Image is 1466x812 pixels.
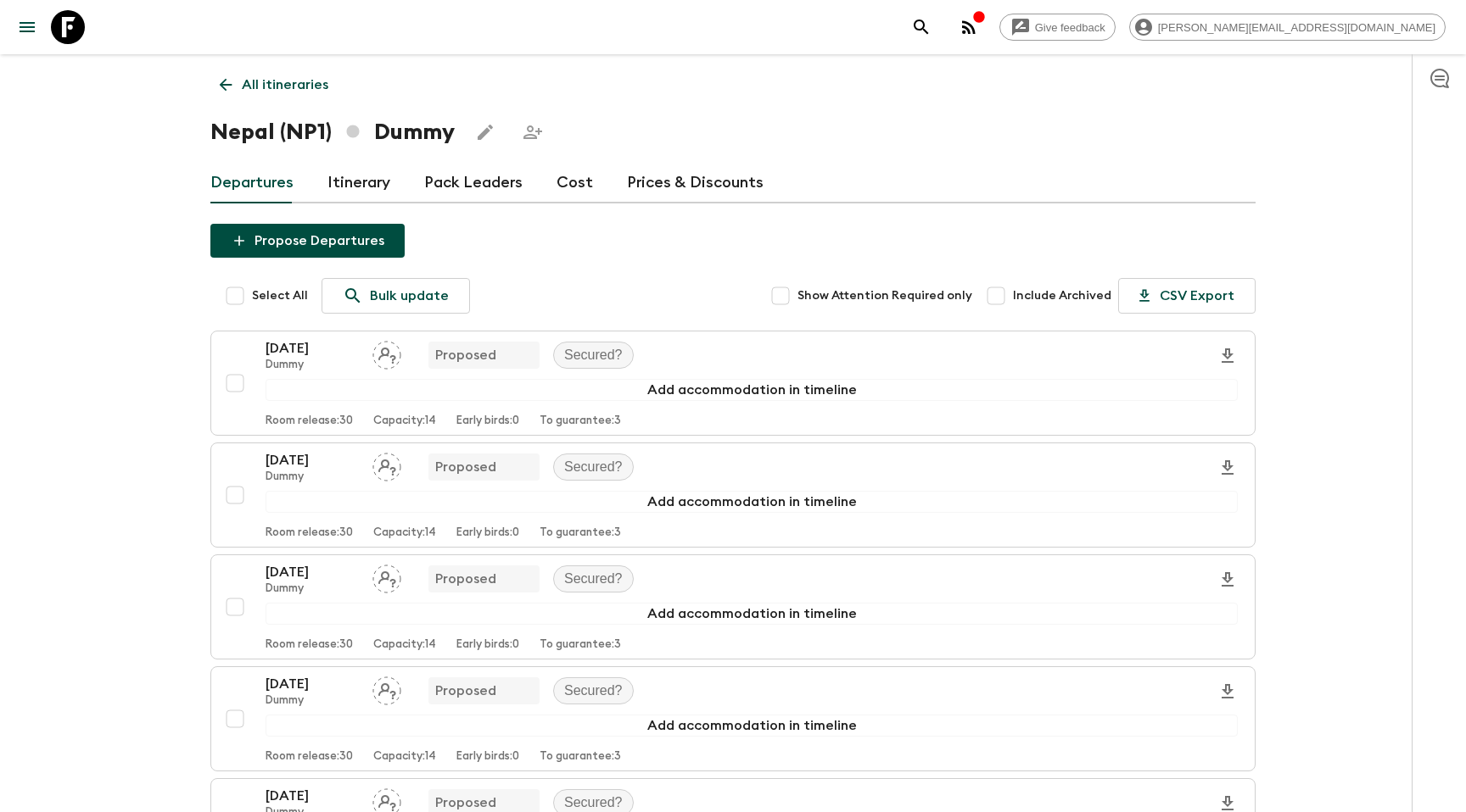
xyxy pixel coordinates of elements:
[435,457,496,477] p: Proposed
[266,786,359,806] p: [DATE]
[266,582,359,596] p: Dummy
[435,681,496,701] p: Proposed
[1217,570,1238,590] svg: Download Onboarding
[553,453,634,481] div: Secured?
[266,491,1238,513] div: Add accommodation in timeline
[10,10,44,44] button: menu
[516,115,550,149] span: Share this itinerary
[266,603,1238,625] div: Add accommodation in timeline
[266,674,359,694] p: [DATE]
[797,287,972,304] span: Show Attention Required only
[1149,21,1445,34] span: [PERSON_NAME][EMAIL_ADDRESS][DOMAIN_NAME]
[242,75,328,95] p: All itineraries
[266,338,359,359] p: [DATE]
[553,565,634,592] div: Secured?
[627,163,764,203] a: Prices & Discounts
[456,638,519,652] p: Early birds: 0
[373,750,436,764] p: Capacity: 14
[564,345,623,365] p: Secured?
[372,346,401,359] span: Assign pack leader
[540,526,621,540] p: To guarantee: 3
[435,569,496,589] p: Proposed
[557,163,593,203] a: Cost
[210,68,338,102] a: All itineraries
[1217,681,1238,702] svg: Download Onboarding
[210,163,294,203] a: Departures
[372,570,401,583] span: Assign pack leader
[456,526,519,540] p: Early birds: 0
[564,457,623,477] p: Secured?
[266,750,353,764] p: Room release: 30
[1013,287,1111,304] span: Include Archived
[540,638,621,652] p: To guarantee: 3
[266,470,359,484] p: Dummy
[210,666,1256,771] button: [DATE]DummyAssign pack leaderProposedSecured?Add accommodation in timelineRoom release:30Capacity...
[435,345,496,365] p: Proposed
[210,442,1256,548] button: [DATE]DummyAssign pack leaderProposedSecured?Add accommodation in timelineRoom release:30Capacity...
[1217,346,1238,366] svg: Download Onboarding
[999,14,1116,41] a: Give feedback
[373,526,436,540] p: Capacity: 14
[266,450,359,470] p: [DATE]
[553,677,634,704] div: Secured?
[266,715,1238,737] div: Add accommodation in timeline
[210,331,1256,436] button: [DATE]DummyAssign pack leaderProposedSecured?Add accommodation in timelineRoom release:30Capacity...
[1217,458,1238,478] svg: Download Onboarding
[564,569,623,589] p: Secured?
[210,224,405,258] button: Propose Departures
[372,458,401,471] span: Assign pack leader
[252,287,308,304] span: Select All
[456,414,519,428] p: Early birds: 0
[266,414,353,428] p: Room release: 30
[1118,278,1256,314] button: CSV Export
[553,342,634,369] div: Secured?
[564,681,623,701] p: Secured?
[210,115,455,149] h1: Nepal (NP1) Dummy
[540,414,621,428] p: To guarantee: 3
[210,554,1256,659] button: [DATE]DummyAssign pack leaderProposedSecured?Add accommodation in timelineRoom release:30Capacity...
[372,793,401,807] span: Assign pack leader
[904,10,938,44] button: search adventures
[1026,21,1115,34] span: Give feedback
[372,681,401,695] span: Assign pack leader
[322,278,470,314] a: Bulk update
[266,379,1238,401] div: Add accommodation in timeline
[540,750,621,764] p: To guarantee: 3
[1129,14,1446,41] div: [PERSON_NAME][EMAIL_ADDRESS][DOMAIN_NAME]
[266,359,359,372] p: Dummy
[266,694,359,708] p: Dummy
[327,163,390,203] a: Itinerary
[266,562,359,582] p: [DATE]
[424,163,523,203] a: Pack Leaders
[468,115,502,149] button: Edit this itinerary
[266,526,353,540] p: Room release: 30
[456,750,519,764] p: Early birds: 0
[373,414,436,428] p: Capacity: 14
[370,286,449,306] p: Bulk update
[266,638,353,652] p: Room release: 30
[373,638,436,652] p: Capacity: 14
